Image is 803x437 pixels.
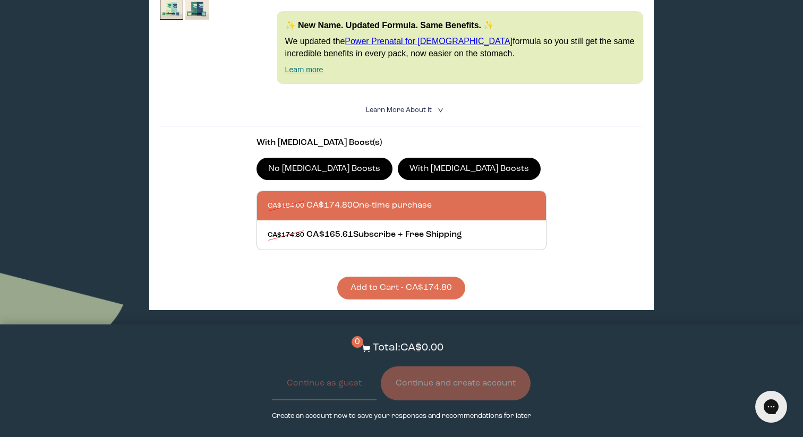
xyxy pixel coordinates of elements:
p: Create an account now to save your responses and recommendations for later [272,411,531,421]
a: Learn more [285,65,323,74]
span: Learn More About it [366,107,432,114]
button: Add to Cart - CA$174.80 [337,277,465,299]
label: No [MEDICAL_DATA] Boosts [257,158,392,180]
label: With [MEDICAL_DATA] Boosts [398,158,541,180]
i: < [434,107,445,113]
p: We updated the formula so you still get the same incredible benefits in every pack, now easier on... [285,36,635,59]
a: Power Prenatal for [DEMOGRAPHIC_DATA] [345,37,512,46]
p: Total: CA$0.00 [373,340,443,356]
span: 0 [352,336,363,348]
button: Continue as guest [272,366,377,400]
iframe: Gorgias live chat messenger [750,387,792,426]
summary: Learn More About it < [366,105,437,115]
button: Continue and create account [381,366,531,400]
strong: ✨ New Name. Updated Formula. Same Benefits. ✨ [285,21,494,30]
p: With [MEDICAL_DATA] Boost(s) [257,137,546,149]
